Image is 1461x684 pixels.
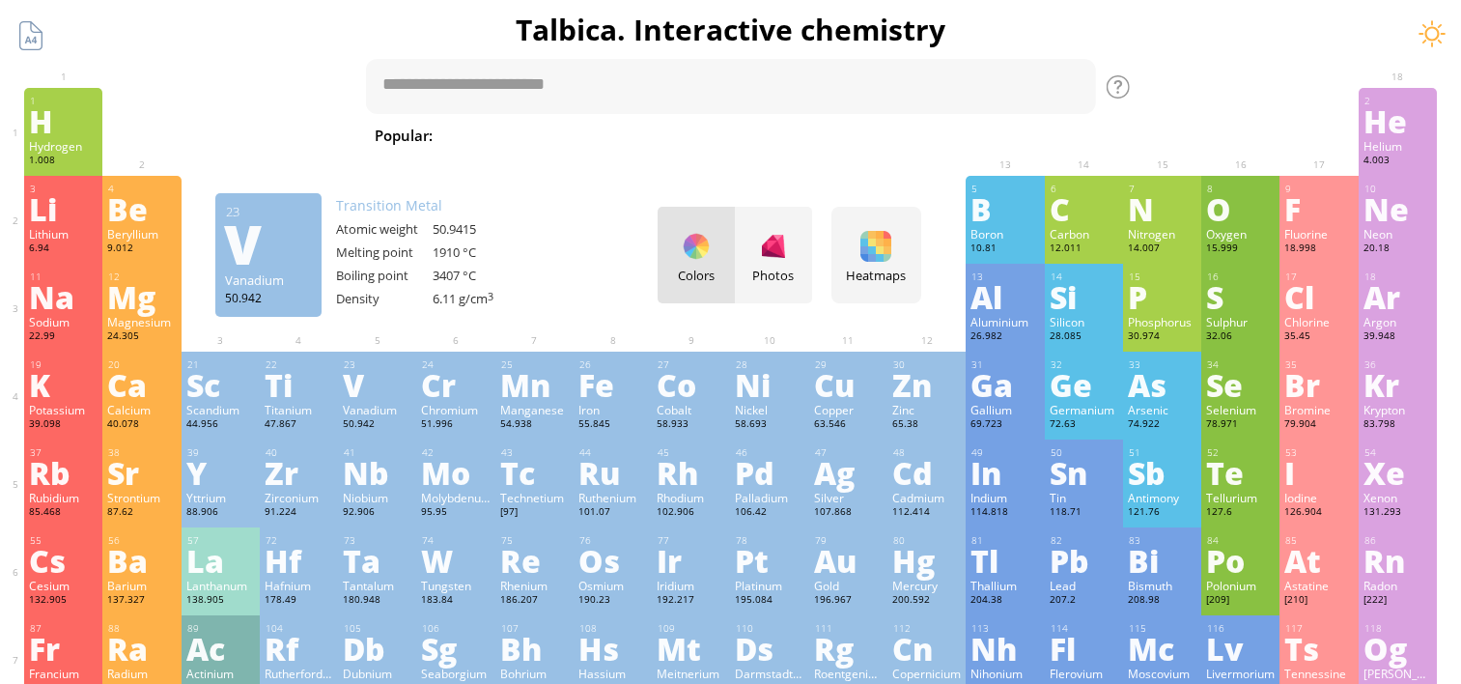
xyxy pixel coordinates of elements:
div: Rb [29,457,98,488]
div: Rhodium [657,490,725,505]
div: 27 [658,358,725,371]
div: 114.818 [970,505,1039,521]
div: Hf [265,545,333,576]
div: 17 [1285,271,1353,283]
div: O [1206,193,1275,224]
sub: 2 [717,135,723,148]
div: Rn [1363,545,1432,576]
div: Lanthanum [186,578,255,593]
div: Carbon [1050,226,1118,242]
div: Vanadium [225,271,312,289]
div: Boron [970,226,1039,242]
div: 102.906 [657,505,725,521]
div: Sr [107,457,176,488]
div: 81 [971,534,1039,547]
div: W [421,545,490,576]
div: 91.224 [265,505,333,521]
div: 54.938 [500,417,569,433]
div: 52 [1207,446,1275,459]
div: Na [29,281,98,312]
div: 101.07 [578,505,647,521]
div: Zr [265,457,333,488]
div: 4.003 [1363,154,1432,169]
div: 83.798 [1363,417,1432,433]
div: 50 [1051,446,1118,459]
div: H [29,105,98,136]
div: 9.012 [107,242,176,257]
div: 14.007 [1128,242,1196,257]
div: 15 [1129,271,1196,283]
div: Scandium [186,402,255,417]
div: 8 [1207,183,1275,195]
div: Cesium [29,578,98,593]
h1: Talbica. Interactive chemistry [10,10,1451,49]
div: 30 [893,358,961,371]
div: Tantalum [343,578,411,593]
div: 1.008 [29,154,98,169]
div: Palladium [735,490,803,505]
div: Astatine [1284,578,1353,593]
div: Ni [735,369,803,400]
div: 24 [422,358,490,371]
span: H SO + NaOH [825,124,946,147]
div: 35.45 [1284,329,1353,345]
div: Sodium [29,314,98,329]
div: 22.99 [29,329,98,345]
div: 51.996 [421,417,490,433]
div: 51 [1129,446,1196,459]
div: 39 [187,446,255,459]
div: 28.085 [1050,329,1118,345]
div: Po [1206,545,1275,576]
div: 50.9415 [433,220,529,238]
div: Oxygen [1206,226,1275,242]
div: 39.948 [1363,329,1432,345]
div: Transition Metal [336,196,529,214]
div: As [1128,369,1196,400]
div: 87.62 [107,505,176,521]
div: Be [107,193,176,224]
div: Rubidium [29,490,98,505]
div: 44 [579,446,647,459]
div: 18.998 [1284,242,1353,257]
div: 22 [266,358,333,371]
sub: 4 [744,135,749,148]
div: V [343,369,411,400]
div: Ge [1050,369,1118,400]
div: K [29,369,98,400]
div: Calcium [107,402,176,417]
div: Iodine [1284,490,1353,505]
div: F [1284,193,1353,224]
div: 131.293 [1363,505,1432,521]
div: Pd [735,457,803,488]
div: Zn [892,369,961,400]
div: Chlorine [1284,314,1353,329]
div: Y [186,457,255,488]
div: N [1128,193,1196,224]
div: Photos [735,267,812,284]
div: Tl [970,545,1039,576]
div: 107.868 [814,505,883,521]
div: 31 [971,358,1039,371]
div: 32.06 [1206,329,1275,345]
div: Potassium [29,402,98,417]
div: Fe [578,369,647,400]
div: 80 [893,534,961,547]
div: Osmium [578,578,647,593]
div: 46 [736,446,803,459]
div: Te [1206,457,1275,488]
div: 5 [971,183,1039,195]
div: Se [1206,369,1275,400]
div: Cu [814,369,883,400]
div: 6.11 g/cm [433,290,529,307]
div: B [970,193,1039,224]
div: 40.078 [107,417,176,433]
div: 21 [187,358,255,371]
div: 10 [1364,183,1432,195]
div: Mercury [892,578,961,593]
div: 77 [658,534,725,547]
div: 72 [266,534,333,547]
div: 40 [266,446,333,459]
div: 42 [422,446,490,459]
div: Lead [1050,578,1118,593]
div: Ga [970,369,1039,400]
